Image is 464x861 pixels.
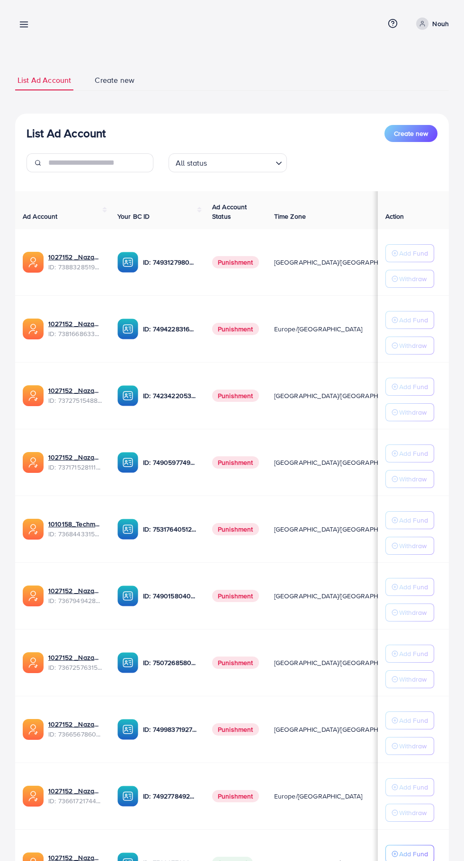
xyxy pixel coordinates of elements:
button: Add Fund [385,244,434,262]
span: [GEOGRAPHIC_DATA]/[GEOGRAPHIC_DATA] [274,524,406,534]
span: Punishment [212,323,259,335]
img: ic-ads-acc.e4c84228.svg [23,519,44,540]
a: 1027152 _Nazaagency_04 [48,453,102,462]
span: Punishment [212,790,259,802]
span: Punishment [212,657,259,669]
img: ic-ads-acc.e4c84228.svg [23,652,44,673]
button: Withdraw [385,403,434,421]
p: Withdraw [399,740,427,752]
button: Add Fund [385,444,434,462]
span: ID: 7366172174454882305 [48,796,102,806]
button: Withdraw [385,337,434,355]
p: Add Fund [399,781,428,793]
span: [GEOGRAPHIC_DATA]/[GEOGRAPHIC_DATA] [274,658,406,667]
img: ic-ads-acc.e4c84228.svg [23,786,44,807]
p: Add Fund [399,248,428,259]
button: Create new [384,125,437,142]
p: ID: 7499837192777400321 [143,724,197,735]
p: Add Fund [399,448,428,459]
img: ic-ba-acc.ded83a64.svg [117,519,138,540]
button: Add Fund [385,578,434,596]
input: Search for option [210,154,272,170]
img: ic-ads-acc.e4c84228.svg [23,319,44,339]
a: 1027152 _Nazaagency_016 [48,653,102,662]
p: Withdraw [399,340,427,351]
span: ID: 7388328519014645761 [48,262,102,272]
img: ic-ba-acc.ded83a64.svg [117,586,138,606]
div: <span class='underline'>1027152 _Nazaagency_018</span></br>7366172174454882305 [48,786,102,806]
p: ID: 7494228316518858759 [143,323,197,335]
span: Action [385,212,404,221]
span: ID: 7367949428067450896 [48,596,102,605]
span: Punishment [212,256,259,268]
p: ID: 7423422053648285697 [143,390,197,401]
span: Europe/[GEOGRAPHIC_DATA] [274,324,363,334]
a: 1027152 _Nazaagency_019 [48,252,102,262]
button: Withdraw [385,737,434,755]
div: <span class='underline'>1027152 _Nazaagency_0051</span></br>7366567860828749825 [48,719,102,739]
p: Add Fund [399,381,428,392]
p: Withdraw [399,540,427,551]
span: ID: 7372751548805726224 [48,396,102,405]
button: Withdraw [385,537,434,555]
div: <span class='underline'>1010158_Techmanistan pk acc_1715599413927</span></br>7368443315504726017 [48,519,102,539]
button: Withdraw [385,804,434,822]
button: Withdraw [385,670,434,688]
span: Punishment [212,523,259,535]
a: 1027152 _Nazaagency_023 [48,319,102,328]
span: Ad Account Status [212,202,247,221]
img: ic-ads-acc.e4c84228.svg [23,452,44,473]
button: Withdraw [385,270,434,288]
span: [GEOGRAPHIC_DATA]/[GEOGRAPHIC_DATA] [274,725,406,734]
p: Add Fund [399,648,428,659]
span: ID: 7368443315504726017 [48,529,102,539]
img: ic-ba-acc.ded83a64.svg [117,452,138,473]
a: Nouh [412,18,449,30]
h3: List Ad Account [27,126,106,140]
a: 1027152 _Nazaagency_018 [48,786,102,796]
div: <span class='underline'>1027152 _Nazaagency_007</span></br>7372751548805726224 [48,386,102,405]
p: Withdraw [399,273,427,284]
img: ic-ba-acc.ded83a64.svg [117,652,138,673]
button: Add Fund [385,711,434,729]
div: Search for option [169,153,287,172]
img: ic-ba-acc.ded83a64.svg [117,719,138,740]
p: ID: 7490158040596217873 [143,590,197,602]
span: List Ad Account [18,75,71,86]
img: ic-ads-acc.e4c84228.svg [23,252,44,273]
img: ic-ads-acc.e4c84228.svg [23,719,44,740]
img: ic-ads-acc.e4c84228.svg [23,385,44,406]
button: Withdraw [385,470,434,488]
span: Punishment [212,390,259,402]
span: Europe/[GEOGRAPHIC_DATA] [274,791,363,801]
button: Add Fund [385,645,434,663]
span: [GEOGRAPHIC_DATA]/[GEOGRAPHIC_DATA] [274,458,406,467]
div: <span class='underline'>1027152 _Nazaagency_016</span></br>7367257631523782657 [48,653,102,672]
div: <span class='underline'>1027152 _Nazaagency_023</span></br>7381668633665093648 [48,319,102,338]
span: ID: 7366567860828749825 [48,729,102,739]
button: Add Fund [385,511,434,529]
div: <span class='underline'>1027152 _Nazaagency_003</span></br>7367949428067450896 [48,586,102,605]
button: Add Fund [385,778,434,796]
p: ID: 7531764051207716871 [143,524,197,535]
span: ID: 7371715281112170513 [48,462,102,472]
p: Withdraw [399,473,427,485]
p: Withdraw [399,607,427,618]
span: [GEOGRAPHIC_DATA]/[GEOGRAPHIC_DATA] [274,257,406,267]
p: Add Fund [399,581,428,593]
a: 1027152 _Nazaagency_003 [48,586,102,595]
img: ic-ba-acc.ded83a64.svg [117,385,138,406]
span: Time Zone [274,212,306,221]
div: <span class='underline'>1027152 _Nazaagency_04</span></br>7371715281112170513 [48,453,102,472]
img: ic-ba-acc.ded83a64.svg [117,319,138,339]
span: Create new [95,75,134,86]
span: [GEOGRAPHIC_DATA]/[GEOGRAPHIC_DATA] [274,591,406,601]
span: Punishment [212,723,259,736]
span: ID: 7367257631523782657 [48,663,102,672]
div: <span class='underline'>1027152 _Nazaagency_019</span></br>7388328519014645761 [48,252,102,272]
span: Create new [394,129,428,138]
p: Withdraw [399,807,427,818]
span: [GEOGRAPHIC_DATA]/[GEOGRAPHIC_DATA] [274,391,406,400]
p: Withdraw [399,407,427,418]
p: Add Fund [399,848,428,860]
